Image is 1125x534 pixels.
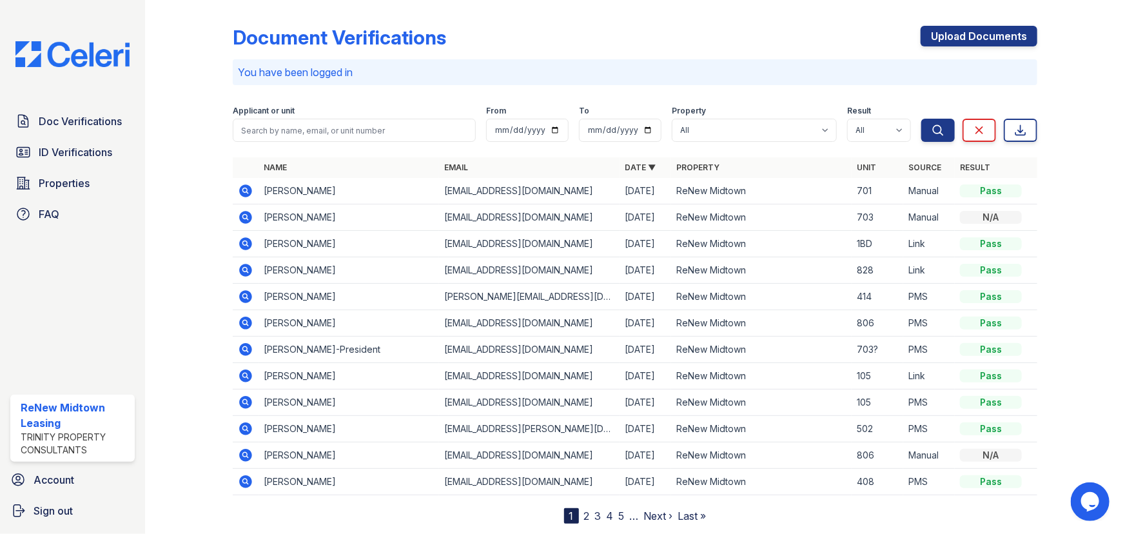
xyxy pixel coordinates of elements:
td: 806 [852,442,903,469]
td: PMS [903,390,955,416]
div: Pass [960,264,1022,277]
td: 703 [852,204,903,231]
td: 408 [852,469,903,495]
td: PMS [903,416,955,442]
td: ReNew Midtown [671,442,852,469]
td: [EMAIL_ADDRESS][DOMAIN_NAME] [439,231,620,257]
td: [DATE] [620,284,671,310]
div: Pass [960,370,1022,382]
td: 502 [852,416,903,442]
td: [PERSON_NAME] [259,284,439,310]
td: 414 [852,284,903,310]
label: Property [672,106,706,116]
a: 3 [595,509,602,522]
a: Email [444,163,468,172]
td: [EMAIL_ADDRESS][PERSON_NAME][DOMAIN_NAME] [439,416,620,442]
div: Trinity Property Consultants [21,431,130,457]
td: PMS [903,337,955,363]
div: Pass [960,422,1022,435]
td: ReNew Midtown [671,231,852,257]
span: Doc Verifications [39,114,122,129]
td: [PERSON_NAME] [259,363,439,390]
td: [PERSON_NAME] [259,310,439,337]
label: Result [847,106,871,116]
td: [EMAIL_ADDRESS][DOMAIN_NAME] [439,390,620,416]
div: Pass [960,184,1022,197]
td: 703? [852,337,903,363]
span: ID Verifications [39,144,112,160]
a: Upload Documents [921,26,1037,46]
div: Pass [960,290,1022,303]
label: From [486,106,506,116]
td: ReNew Midtown [671,178,852,204]
td: [DATE] [620,310,671,337]
td: [EMAIL_ADDRESS][DOMAIN_NAME] [439,178,620,204]
div: Pass [960,475,1022,488]
td: [DATE] [620,469,671,495]
td: Link [903,257,955,284]
label: Applicant or unit [233,106,295,116]
span: Sign out [34,503,73,519]
td: 806 [852,310,903,337]
td: ReNew Midtown [671,390,852,416]
td: Link [903,363,955,390]
td: [EMAIL_ADDRESS][DOMAIN_NAME] [439,310,620,337]
td: [PERSON_NAME] [259,204,439,231]
div: Pass [960,396,1022,409]
td: [PERSON_NAME] [259,416,439,442]
td: [DATE] [620,416,671,442]
td: [DATE] [620,337,671,363]
p: You have been logged in [238,64,1032,80]
label: To [579,106,589,116]
a: Account [5,467,140,493]
td: 828 [852,257,903,284]
td: [PERSON_NAME] [259,231,439,257]
td: 105 [852,363,903,390]
div: Pass [960,317,1022,330]
td: [DATE] [620,231,671,257]
td: [DATE] [620,204,671,231]
td: [EMAIL_ADDRESS][DOMAIN_NAME] [439,469,620,495]
td: PMS [903,469,955,495]
td: [EMAIL_ADDRESS][DOMAIN_NAME] [439,442,620,469]
td: 105 [852,390,903,416]
td: ReNew Midtown [671,204,852,231]
div: ReNew Midtown Leasing [21,400,130,431]
div: Pass [960,343,1022,356]
td: [EMAIL_ADDRESS][DOMAIN_NAME] [439,204,620,231]
a: Doc Verifications [10,108,135,134]
a: Sign out [5,498,140,524]
a: 2 [584,509,590,522]
img: CE_Logo_Blue-a8612792a0a2168367f1c8372b55b34899dd931a85d93a1a3d3e32e68fde9ad4.png [5,41,140,67]
td: ReNew Midtown [671,257,852,284]
td: Manual [903,442,955,469]
td: [PERSON_NAME] [259,442,439,469]
td: 1BD [852,231,903,257]
td: [DATE] [620,178,671,204]
td: Manual [903,178,955,204]
td: ReNew Midtown [671,363,852,390]
td: Link [903,231,955,257]
a: 5 [619,509,625,522]
a: Result [960,163,990,172]
span: … [630,508,639,524]
td: ReNew Midtown [671,284,852,310]
td: [EMAIL_ADDRESS][DOMAIN_NAME] [439,257,620,284]
td: [PERSON_NAME]-President [259,337,439,363]
td: PMS [903,310,955,337]
span: Properties [39,175,90,191]
div: Document Verifications [233,26,446,49]
td: Manual [903,204,955,231]
a: FAQ [10,201,135,227]
td: ReNew Midtown [671,310,852,337]
a: Properties [10,170,135,196]
div: 1 [564,508,579,524]
div: N/A [960,211,1022,224]
td: 701 [852,178,903,204]
td: [PERSON_NAME] [259,178,439,204]
td: PMS [903,284,955,310]
td: [PERSON_NAME] [259,257,439,284]
td: ReNew Midtown [671,416,852,442]
a: Last » [678,509,707,522]
a: 4 [607,509,614,522]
